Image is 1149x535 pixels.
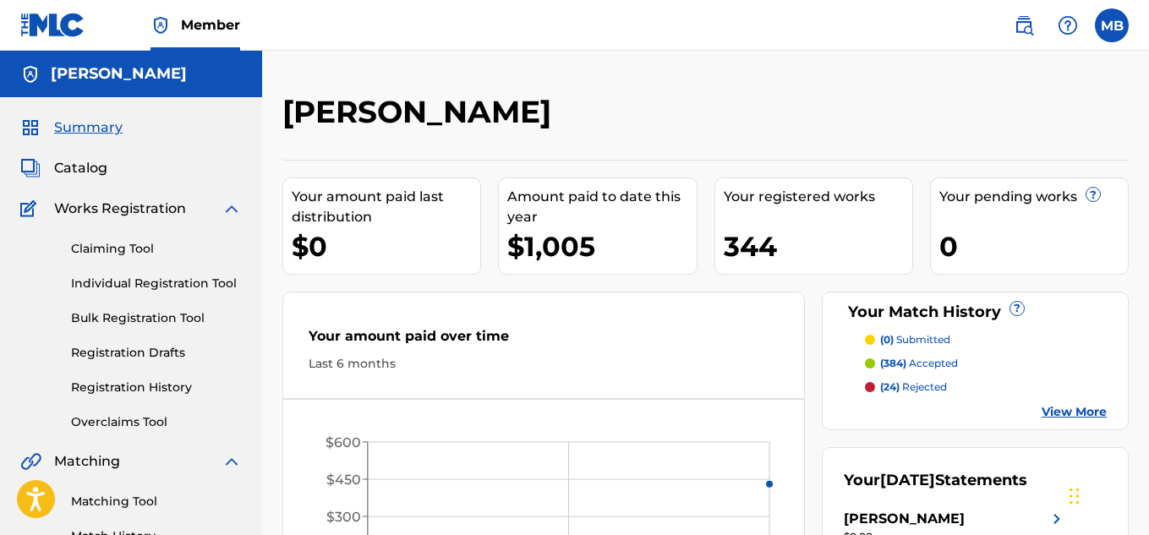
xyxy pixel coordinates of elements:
[880,332,950,347] p: submitted
[865,379,1107,395] a: (24) rejected
[71,413,242,431] a: Overclaims Tool
[880,380,900,393] span: (24)
[181,15,240,35] span: Member
[326,472,361,488] tspan: $450
[54,451,120,472] span: Matching
[71,344,242,362] a: Registration Drafts
[1014,15,1034,35] img: search
[326,434,361,450] tspan: $600
[20,158,107,178] a: CatalogCatalog
[880,333,894,346] span: (0)
[724,227,912,265] div: 344
[20,117,41,138] img: Summary
[939,187,1128,207] div: Your pending works
[1047,509,1067,529] img: right chevron icon
[309,355,779,373] div: Last 6 months
[20,451,41,472] img: Matching
[71,309,242,327] a: Bulk Registration Tool
[880,356,958,371] p: accepted
[71,493,242,510] a: Matching Tool
[1042,403,1107,421] a: View More
[1070,471,1080,521] div: Przeciągnij
[1086,188,1100,201] span: ?
[507,227,696,265] div: $1,005
[1051,8,1085,42] div: Help
[507,187,696,227] div: Amount paid to date this year
[54,117,123,138] span: Summary
[71,275,242,292] a: Individual Registration Tool
[939,227,1128,265] div: 0
[844,301,1107,324] div: Your Match History
[222,451,242,472] img: expand
[20,199,42,219] img: Works Registration
[222,199,242,219] img: expand
[54,199,186,219] span: Works Registration
[844,509,965,529] div: [PERSON_NAME]
[1010,302,1024,315] span: ?
[292,187,480,227] div: Your amount paid last distribution
[880,379,947,395] p: rejected
[20,13,85,37] img: MLC Logo
[326,509,361,525] tspan: $300
[20,117,123,138] a: SummarySummary
[1102,319,1149,455] iframe: Resource Center
[51,64,187,84] h5: MARCIN BRZOZOWSKI
[865,332,1107,347] a: (0) submitted
[1064,454,1149,535] div: Widżet czatu
[1095,8,1129,42] div: User Menu
[71,379,242,396] a: Registration History
[880,471,935,489] span: [DATE]
[1058,15,1078,35] img: help
[20,158,41,178] img: Catalog
[71,240,242,258] a: Claiming Tool
[150,15,171,35] img: Top Rightsholder
[292,227,480,265] div: $0
[865,356,1107,371] a: (384) accepted
[844,469,1027,492] div: Your Statements
[282,93,560,131] h2: [PERSON_NAME]
[1064,454,1149,535] iframe: Chat Widget
[724,187,912,207] div: Your registered works
[1007,8,1041,42] a: Public Search
[880,357,906,369] span: (384)
[54,158,107,178] span: Catalog
[309,326,779,355] div: Your amount paid over time
[20,64,41,85] img: Accounts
